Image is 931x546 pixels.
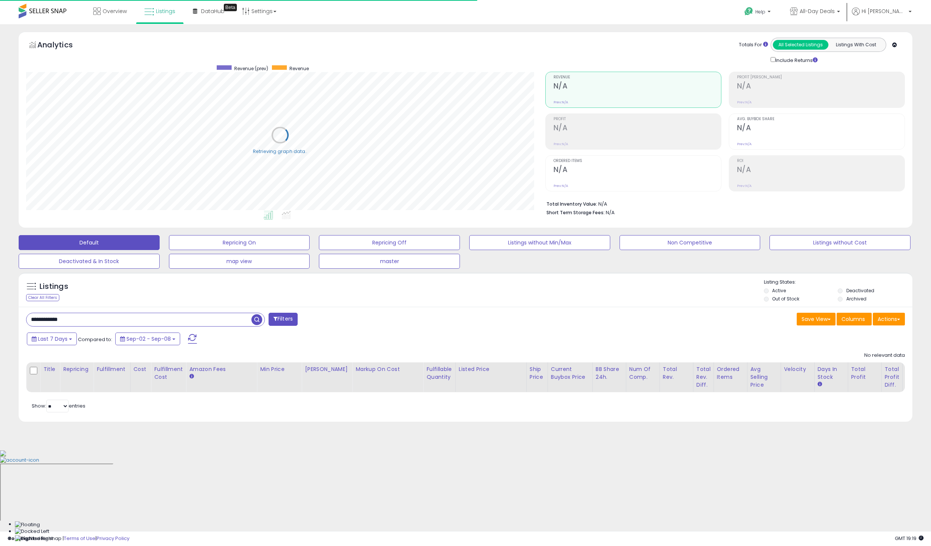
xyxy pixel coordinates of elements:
[737,142,752,146] small: Prev: N/A
[169,254,310,269] button: map view
[134,365,148,373] div: Cost
[546,199,899,208] li: N/A
[846,296,866,302] label: Archived
[27,333,77,345] button: Last 7 Days
[696,365,711,389] div: Total Rev. Diff.
[744,7,753,16] i: Get Help
[38,335,68,343] span: Last 7 Days
[772,296,799,302] label: Out of Stock
[663,365,690,381] div: Total Rev.
[554,184,568,188] small: Prev: N/A
[260,365,298,373] div: Min Price
[737,124,905,134] h2: N/A
[459,365,523,373] div: Listed Price
[739,1,778,24] a: Help
[37,40,87,52] h5: Analytics
[355,365,420,373] div: Markup on Cost
[606,209,615,216] span: N/A
[63,365,90,373] div: Repricing
[773,40,828,50] button: All Selected Listings
[629,365,656,381] div: Num of Comp.
[737,75,905,79] span: Profit [PERSON_NAME]
[852,7,912,24] a: Hi [PERSON_NAME]
[818,365,845,381] div: Days In Stock
[737,159,905,163] span: ROI
[737,184,752,188] small: Prev: N/A
[43,365,57,373] div: Title
[554,142,568,146] small: Prev: N/A
[800,7,835,15] span: All-Day Deals
[189,373,194,380] small: Amazon Fees.
[40,281,68,292] h5: Listings
[19,254,160,269] button: Deactivated & In Stock
[15,528,49,535] img: Docked Left
[126,335,171,343] span: Sep-02 - Sep-08
[769,235,910,250] button: Listings without Cost
[26,294,59,301] div: Clear All Filters
[224,4,237,11] div: Tooltip anchor
[772,287,786,294] label: Active
[469,235,610,250] button: Listings without Min/Max
[828,40,884,50] button: Listings With Cost
[864,352,905,359] div: No relevant data
[851,365,878,381] div: Total Profit
[846,287,874,294] label: Deactivated
[32,402,85,409] span: Show: entries
[154,365,183,381] div: Fulfillment Cost
[19,235,160,250] button: Default
[305,365,349,373] div: [PERSON_NAME]
[739,41,768,49] div: Totals For
[78,336,112,343] span: Compared to:
[253,148,307,155] div: Retrieving graph data..
[201,7,225,15] span: DataHub
[554,159,721,163] span: Ordered Items
[784,365,811,373] div: Velocity
[530,365,545,381] div: Ship Price
[764,279,913,286] p: Listing States:
[554,124,721,134] h2: N/A
[554,82,721,92] h2: N/A
[15,521,40,528] img: Floating
[97,365,127,373] div: Fulfillment
[554,165,721,175] h2: N/A
[818,381,822,388] small: Days In Stock.
[551,365,589,381] div: Current Buybox Price
[189,365,254,373] div: Amazon Fees
[755,9,765,15] span: Help
[426,365,452,381] div: Fulfillable Quantity
[319,254,460,269] button: master
[319,235,460,250] button: Repricing Off
[115,333,180,345] button: Sep-02 - Sep-08
[546,201,597,207] b: Total Inventory Value:
[737,117,905,121] span: Avg. Buybox Share
[862,7,906,15] span: Hi [PERSON_NAME]
[737,165,905,175] h2: N/A
[554,117,721,121] span: Profit
[885,365,899,389] div: Total Profit Diff.
[546,209,605,216] b: Short Term Storage Fees:
[797,313,836,325] button: Save View
[750,365,778,389] div: Avg Selling Price
[765,56,827,64] div: Include Returns
[873,313,905,325] button: Actions
[717,365,744,381] div: Ordered Items
[103,7,127,15] span: Overview
[269,313,298,326] button: Filters
[841,315,865,323] span: Columns
[156,7,175,15] span: Listings
[15,535,53,542] img: Docked Right
[737,82,905,92] h2: N/A
[596,365,623,381] div: BB Share 24h.
[837,313,872,325] button: Columns
[737,100,752,104] small: Prev: N/A
[554,100,568,104] small: Prev: N/A
[169,235,310,250] button: Repricing On
[620,235,761,250] button: Non Competitive
[554,75,721,79] span: Revenue
[352,362,423,392] th: The percentage added to the cost of goods (COGS) that forms the calculator for Min & Max prices.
